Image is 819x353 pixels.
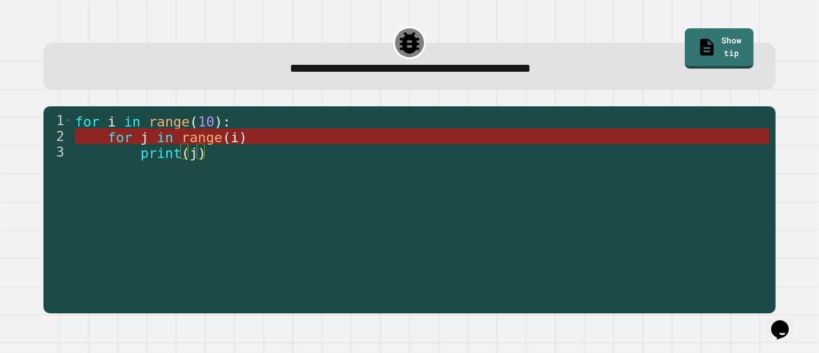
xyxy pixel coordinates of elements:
[239,129,247,145] span: )
[198,113,214,129] span: 10
[124,113,140,129] span: in
[190,145,198,160] span: j
[685,28,754,69] a: Show tip
[108,129,132,145] span: for
[190,113,198,129] span: (
[766,303,806,340] iframe: chat widget
[198,145,206,160] span: )
[149,113,190,129] span: range
[181,145,190,160] span: (
[65,113,72,128] span: Toggle code folding, rows 1 through 3
[108,113,116,129] span: i
[75,113,100,129] span: for
[214,113,222,129] span: )
[43,128,72,144] div: 2
[231,129,239,145] span: i
[157,129,173,145] span: in
[222,129,231,145] span: (
[140,145,181,160] span: print
[222,113,231,129] span: :
[43,113,72,128] div: 1
[140,129,149,145] span: j
[181,129,222,145] span: range
[43,144,72,160] div: 3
